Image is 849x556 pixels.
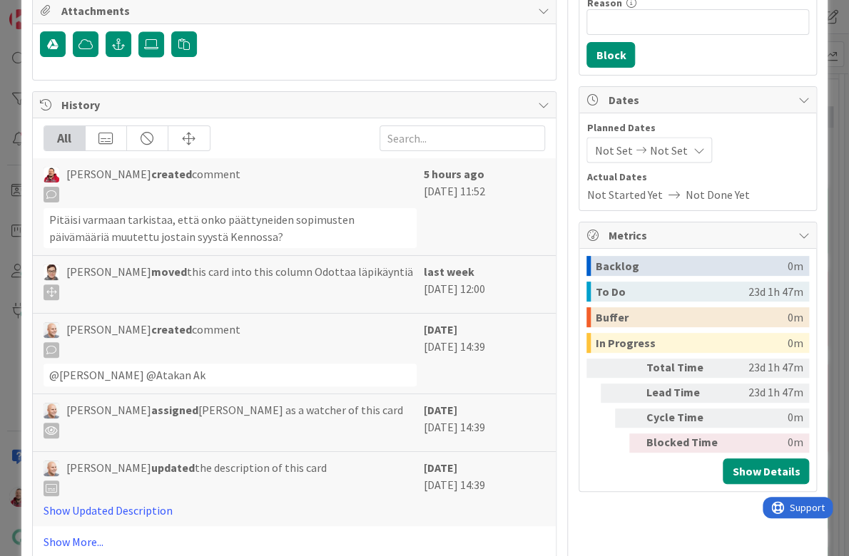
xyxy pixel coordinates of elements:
div: 0m [730,408,803,428]
div: @[PERSON_NAME]﻿ ﻿@Atakan Ak [44,364,417,386]
div: 0m [787,307,803,327]
span: [PERSON_NAME] the description of this card [66,459,327,496]
div: Blocked Time [646,433,724,453]
b: 5 hours ago [424,167,484,181]
div: Cycle Time [646,408,724,428]
b: [DATE] [424,322,457,336]
div: Buffer [595,307,787,327]
div: To Do [595,282,748,302]
div: 23d 1h 47m [730,383,803,403]
div: 0m [730,433,803,453]
div: Total Time [646,359,724,378]
span: [PERSON_NAME] comment [66,321,240,358]
div: [DATE] 14:39 [424,321,545,386]
a: Show Updated Description [44,503,173,518]
b: [DATE] [424,460,457,475]
img: NG [44,403,59,418]
span: [PERSON_NAME] [PERSON_NAME] as a watcher of this card [66,401,403,438]
img: SM [44,264,59,280]
span: Not Done Yet [685,186,749,203]
div: [DATE] 12:00 [424,263,545,306]
div: All [44,126,86,150]
img: NG [44,460,59,476]
b: updated [151,460,195,475]
span: Actual Dates [586,170,809,185]
button: Show Details [723,458,809,484]
div: 0m [787,256,803,276]
b: moved [151,264,187,279]
div: Pitäisi varmaan tarkistaa, että onko päättyneiden sopimusten päivämääriä muutettu jostain syystä ... [44,208,417,248]
span: Attachments [61,2,531,19]
div: In Progress [595,333,787,353]
div: [DATE] 11:52 [424,165,545,248]
img: JS [44,167,59,182]
span: [PERSON_NAME] this card into this column Odottaa läpikäyntiä [66,263,413,300]
b: created [151,167,192,181]
div: Backlog [595,256,787,276]
div: 0m [787,333,803,353]
a: Show More... [44,533,546,550]
div: 23d 1h 47m [748,282,803,302]
b: last week [424,264,474,279]
button: Block [586,42,635,68]
span: Metrics [608,227,790,244]
span: Not Set [649,141,687,158]
span: Planned Dates [586,120,809,135]
input: Search... [380,125,545,151]
span: Dates [608,91,790,108]
div: [DATE] 14:39 [424,459,545,519]
span: Not Set [594,141,632,158]
span: [PERSON_NAME] comment [66,165,240,202]
div: Lead Time [646,383,724,403]
img: NG [44,322,59,338]
b: created [151,322,192,336]
span: Support [27,2,62,19]
div: 23d 1h 47m [730,359,803,378]
b: [DATE] [424,403,457,417]
div: [DATE] 14:39 [424,401,545,444]
b: assigned [151,403,198,417]
span: Not Started Yet [586,186,662,203]
span: History [61,96,531,113]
